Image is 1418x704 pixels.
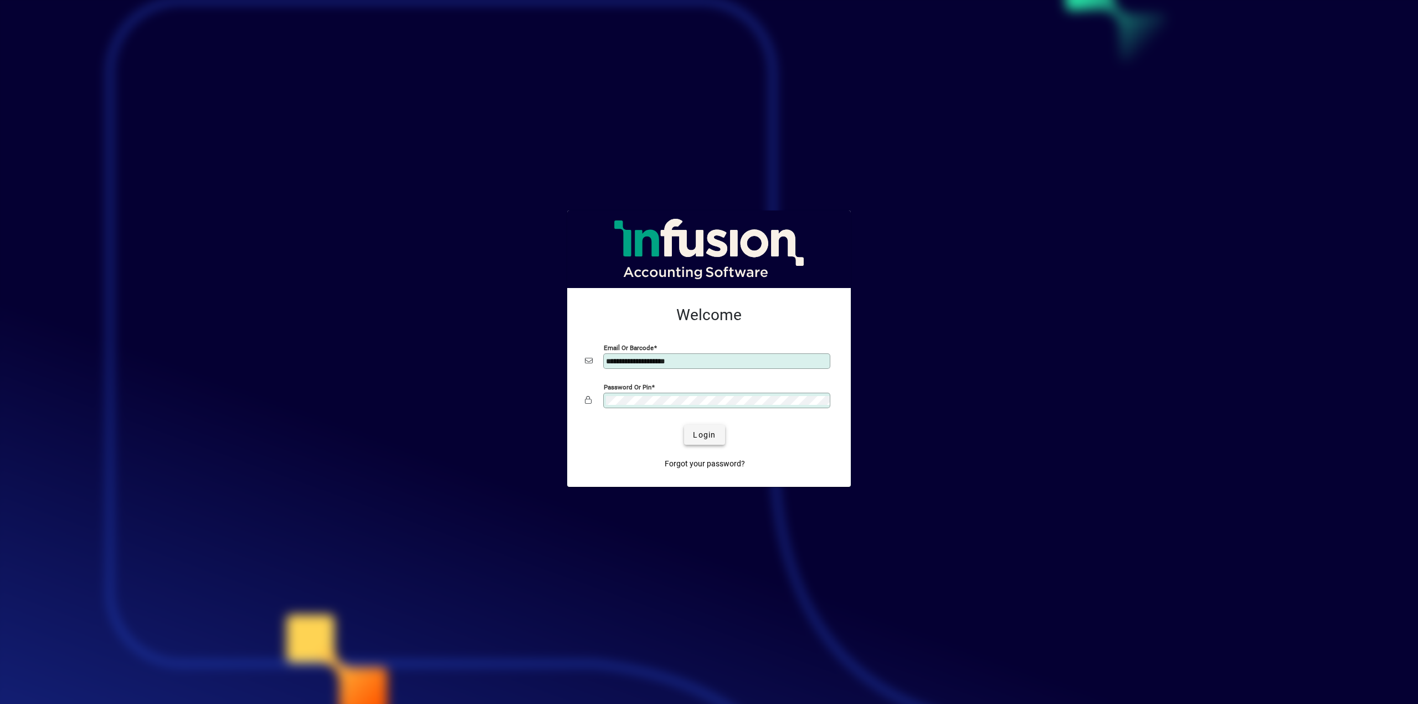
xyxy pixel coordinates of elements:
a: Forgot your password? [660,454,749,474]
h2: Welcome [585,306,833,325]
button: Login [684,425,725,445]
span: Forgot your password? [665,458,745,470]
mat-label: Password or Pin [604,383,651,391]
mat-label: Email or Barcode [604,344,654,352]
span: Login [693,429,716,441]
